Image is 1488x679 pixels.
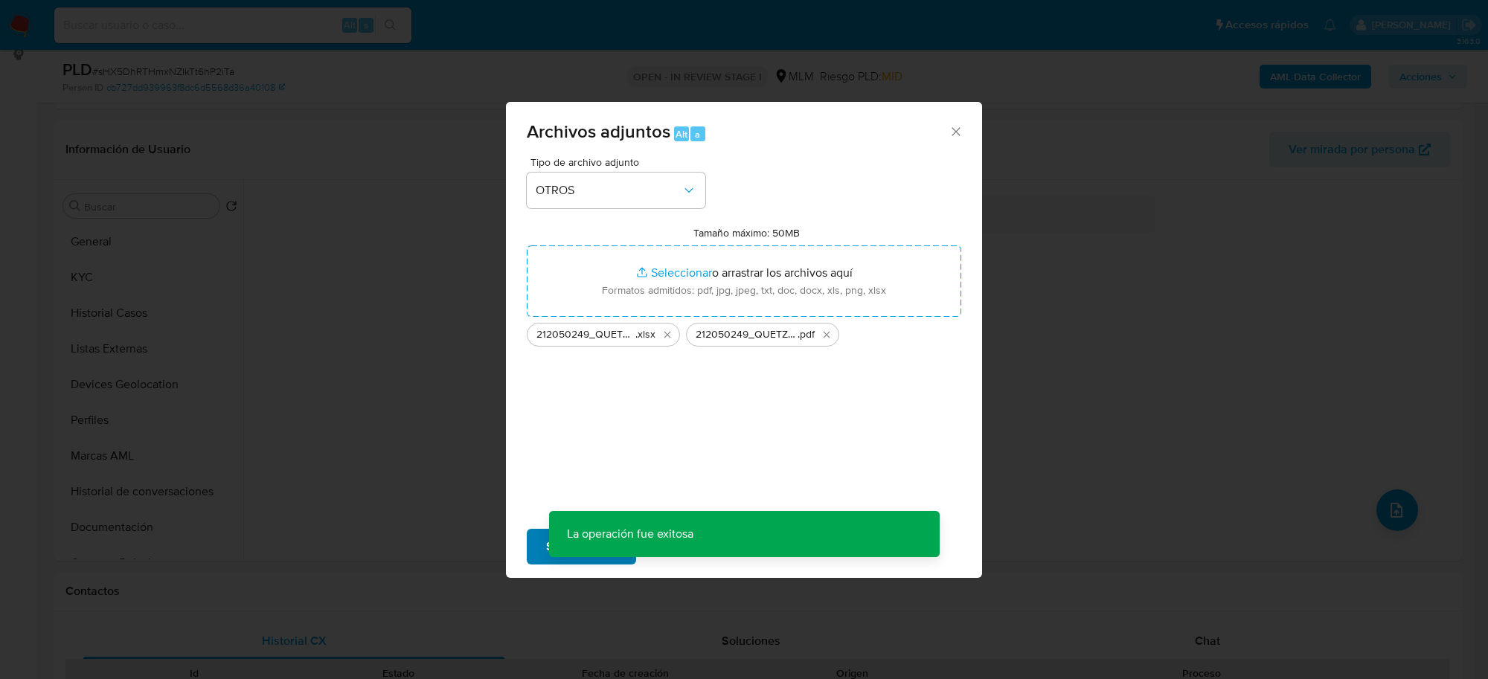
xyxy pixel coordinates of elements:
span: Subir archivo [546,530,617,563]
button: Eliminar 212050249_QUETZALLI ROSA DE ELIL CARDENAS PADILLA_SEP2025.pdf [818,326,836,344]
button: Subir archivo [527,529,636,564]
span: Alt [676,127,687,141]
button: OTROS [527,173,705,208]
span: Tipo de archivo adjunto [530,157,709,167]
span: a [695,127,700,141]
button: Eliminar 212050249_QUETZALLI ROSA DE ELIL CARDENAS PADILLA_SEP2025.xlsx [658,326,676,344]
p: La operación fue exitosa [549,511,711,557]
span: .xlsx [635,327,655,342]
span: 212050249_QUETZALLI [PERSON_NAME] DE [PERSON_NAME] PADILLA_SEP2025 [696,327,798,342]
label: Tamaño máximo: 50MB [693,226,800,239]
span: Cancelar [661,530,710,563]
span: 212050249_QUETZALLI [PERSON_NAME] DE [PERSON_NAME] PADILLA_SEP2025 [536,327,635,342]
button: Cerrar [949,124,962,138]
span: OTROS [536,183,682,198]
ul: Archivos seleccionados [527,317,961,347]
span: Archivos adjuntos [527,118,670,144]
span: .pdf [798,327,815,342]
